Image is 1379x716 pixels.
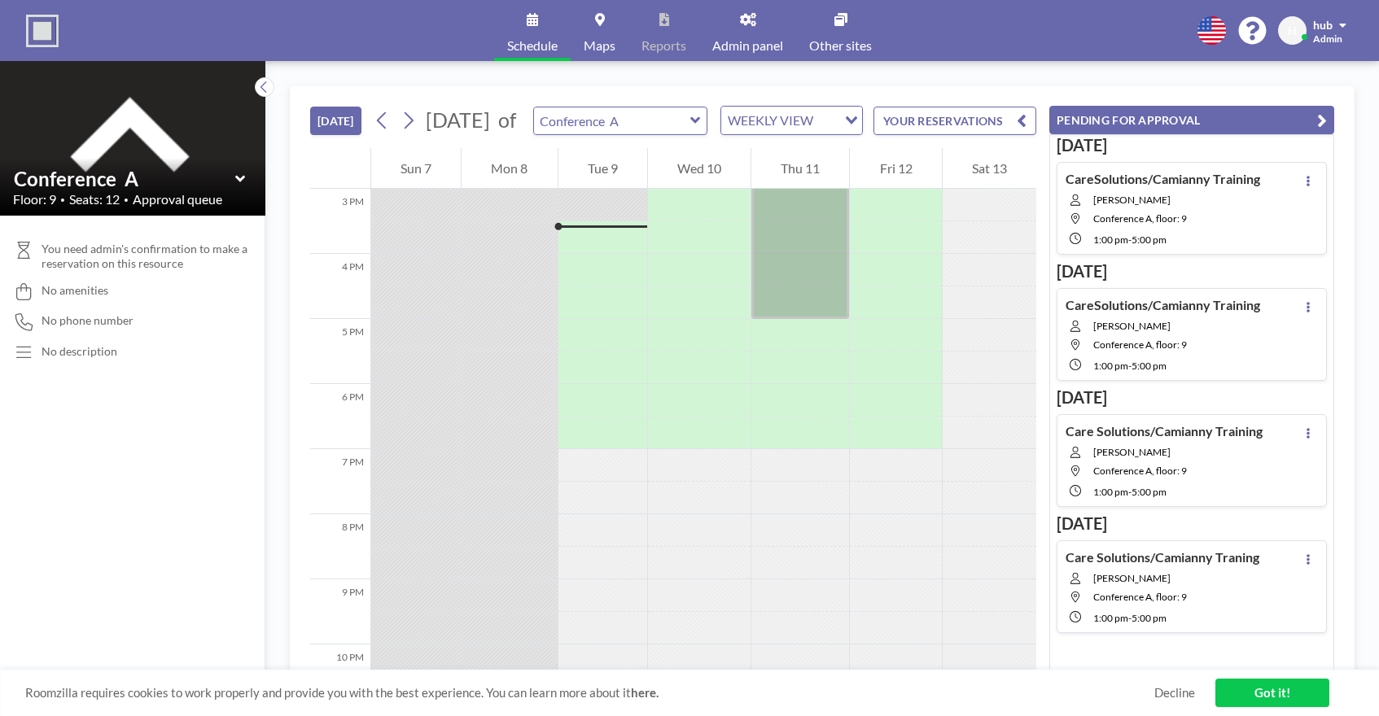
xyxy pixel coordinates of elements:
[751,148,849,189] div: Thu 11
[943,148,1036,189] div: Sat 13
[1132,234,1167,246] span: 5:00 PM
[13,191,56,207] span: Floor: 9
[1093,612,1128,624] span: 1:00 PM
[462,148,557,189] div: Mon 8
[42,313,134,328] span: No phone number
[310,254,370,319] div: 4 PM
[1288,24,1297,38] span: H
[69,191,120,207] span: Seats: 12
[42,344,117,359] div: No description
[641,39,686,52] span: Reports
[1215,679,1329,707] a: Got it!
[1093,446,1266,458] span: [PERSON_NAME]
[1093,360,1128,372] span: 1:00 PM
[60,194,65,205] span: •
[850,148,941,189] div: Fri 12
[1132,612,1167,624] span: 5:00 PM
[1093,320,1263,332] span: [PERSON_NAME]
[725,110,816,131] span: WEEKLY VIEW
[584,39,615,52] span: Maps
[310,579,370,644] div: 9 PM
[712,39,783,52] span: Admin panel
[42,283,108,298] span: No amenities
[1093,465,1187,477] span: Conference A, floor: 9
[1093,338,1187,351] span: Conference A, floor: 9
[42,242,252,270] span: You need admin's confirmation to make a reservation on this resource
[1093,591,1187,603] span: Conference A, floor: 9
[310,514,370,579] div: 8 PM
[1066,549,1259,565] h4: Care Solutions/Camianny Traning
[1093,234,1128,246] span: 1:00 PM
[1093,486,1128,498] span: 1:00 PM
[1313,33,1342,45] span: Admin
[1128,486,1132,498] span: -
[631,685,659,700] a: here.
[1057,261,1327,282] h3: [DATE]
[14,167,235,190] input: Conference A
[1093,194,1263,206] span: [PERSON_NAME]
[1093,212,1187,225] span: Conference A, floor: 9
[873,107,1036,135] button: YOUR RESERVATIONS
[1154,685,1195,701] a: Decline
[26,15,59,47] img: organization-logo
[809,39,872,52] span: Other sites
[25,685,1154,701] span: Roomzilla requires cookies to work properly and provide you with the best experience. You can lea...
[310,384,370,449] div: 6 PM
[371,148,461,189] div: Sun 7
[648,148,751,189] div: Wed 10
[1132,486,1167,498] span: 5:00 PM
[534,107,690,134] input: Conference A
[310,189,370,254] div: 3 PM
[558,148,647,189] div: Tue 9
[818,110,835,131] input: Search for option
[1128,234,1132,246] span: -
[1066,423,1263,439] h4: Care Solutions/Camianny Training
[1313,18,1333,32] span: hub
[310,319,370,384] div: 5 PM
[124,194,129,205] span: •
[721,107,862,134] div: Search for option
[1049,106,1334,134] button: PENDING FOR APPROVAL
[310,449,370,514] div: 7 PM
[498,107,516,133] span: of
[1128,612,1132,624] span: -
[1066,171,1260,187] h4: CareSolutions/Camianny Training
[507,39,558,52] span: Schedule
[1128,360,1132,372] span: -
[1057,135,1327,155] h3: [DATE]
[1066,297,1260,313] h4: CareSolutions/Camianny Training
[1093,572,1263,584] span: [PERSON_NAME]
[310,107,361,135] button: [DATE]
[310,644,370,709] div: 10 PM
[426,107,490,132] span: [DATE]
[1132,360,1167,372] span: 5:00 PM
[133,191,222,207] span: Approval queue
[1057,513,1327,534] h3: [DATE]
[1057,387,1327,408] h3: [DATE]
